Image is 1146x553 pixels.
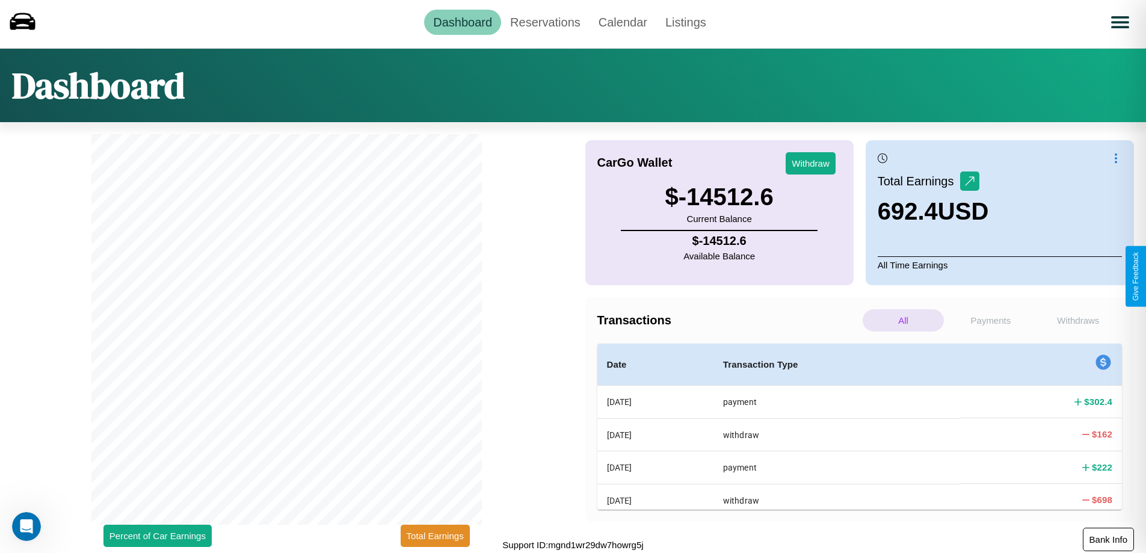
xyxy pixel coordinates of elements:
[1132,252,1140,301] div: Give Feedback
[863,309,944,332] p: All
[103,525,212,547] button: Percent of Car Earnings
[12,61,185,110] h1: Dashboard
[1083,528,1134,551] button: Bank Info
[1092,428,1112,440] h4: $ 162
[665,211,774,227] p: Current Balance
[607,357,704,372] h4: Date
[656,10,715,35] a: Listings
[1092,461,1112,474] h4: $ 222
[597,418,713,451] th: [DATE]
[597,314,860,327] h4: Transactions
[723,357,950,372] h4: Transaction Type
[12,512,41,541] iframe: Intercom live chat
[665,184,774,211] h3: $ -14512.6
[590,10,656,35] a: Calendar
[786,152,836,175] button: Withdraw
[502,537,643,553] p: Support ID: mgnd1wr29dw7howrg5j
[401,525,470,547] button: Total Earnings
[1092,493,1112,506] h4: $ 698
[683,234,755,248] h4: $ -14512.6
[950,309,1031,332] p: Payments
[597,386,713,419] th: [DATE]
[1038,309,1119,332] p: Withdraws
[713,451,960,484] th: payment
[878,170,960,192] p: Total Earnings
[683,248,755,264] p: Available Balance
[878,198,989,225] h3: 692.4 USD
[1084,395,1112,408] h4: $ 302.4
[597,156,673,170] h4: CarGo Wallet
[713,418,960,451] th: withdraw
[878,256,1122,273] p: All Time Earnings
[597,484,713,516] th: [DATE]
[1103,5,1137,39] button: Open menu
[713,386,960,419] th: payment
[713,484,960,516] th: withdraw
[597,451,713,484] th: [DATE]
[424,10,501,35] a: Dashboard
[501,10,590,35] a: Reservations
